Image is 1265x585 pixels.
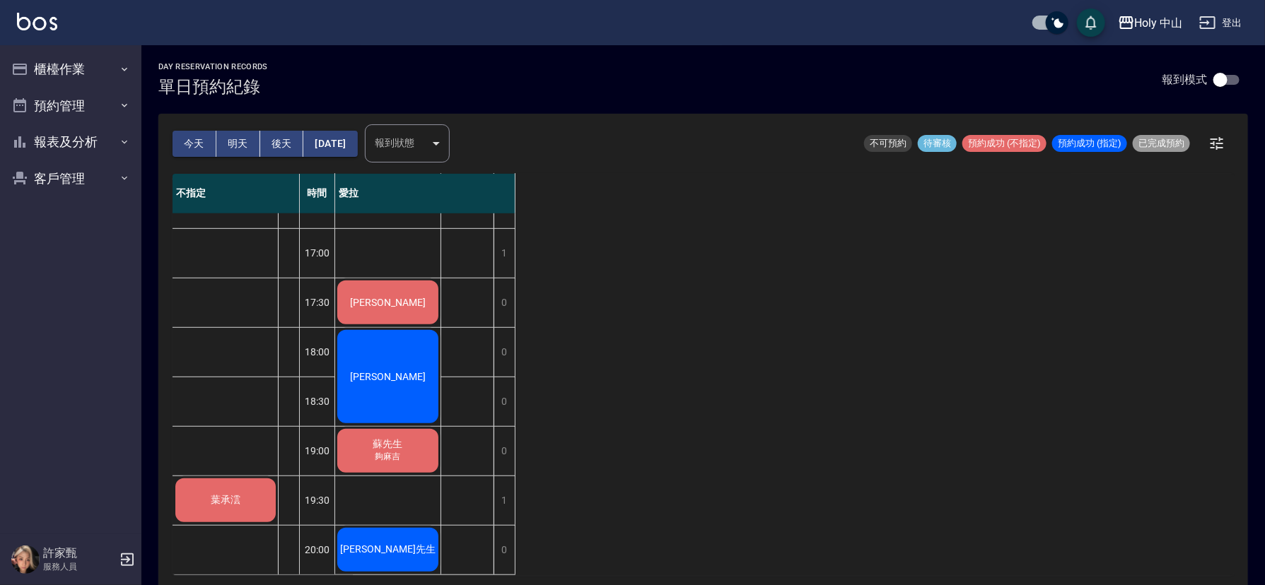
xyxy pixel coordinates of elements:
[494,427,515,475] div: 0
[208,494,243,507] span: 葉承澐
[1112,8,1189,37] button: Holy 中山
[300,278,335,327] div: 17:30
[347,371,429,382] span: [PERSON_NAME]
[11,545,40,574] img: Person
[1077,8,1105,37] button: save
[300,475,335,525] div: 19:30
[1162,72,1207,87] p: 報到模式
[6,124,136,160] button: 報表及分析
[43,546,115,560] h5: 許家甄
[300,228,335,278] div: 17:00
[173,131,216,157] button: 今天
[158,62,268,71] h2: day Reservation records
[494,526,515,574] div: 0
[347,297,429,308] span: [PERSON_NAME]
[6,160,136,197] button: 客戶管理
[494,278,515,327] div: 0
[371,438,406,451] span: 蘇先生
[1052,137,1127,150] span: 預約成功 (指定)
[337,543,438,556] span: [PERSON_NAME]先生
[300,377,335,426] div: 18:30
[335,174,515,213] div: 愛拉
[494,377,515,426] div: 0
[216,131,260,157] button: 明天
[260,131,304,157] button: 後天
[158,77,268,97] h3: 單日預約紀錄
[173,174,300,213] div: 不指定
[918,137,957,150] span: 待審核
[1135,14,1183,32] div: Holy 中山
[494,328,515,377] div: 0
[864,137,912,150] span: 不可預約
[300,525,335,574] div: 20:00
[300,426,335,475] div: 19:00
[17,13,57,30] img: Logo
[494,476,515,525] div: 1
[6,51,136,88] button: 櫃檯作業
[300,174,335,213] div: 時間
[6,88,136,124] button: 預約管理
[1133,137,1190,150] span: 已完成預約
[962,137,1047,150] span: 預約成功 (不指定)
[303,131,357,157] button: [DATE]
[494,229,515,278] div: 1
[300,327,335,377] div: 18:00
[373,451,404,463] span: 夠麻吉
[1194,10,1248,36] button: 登出
[43,560,115,573] p: 服務人員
